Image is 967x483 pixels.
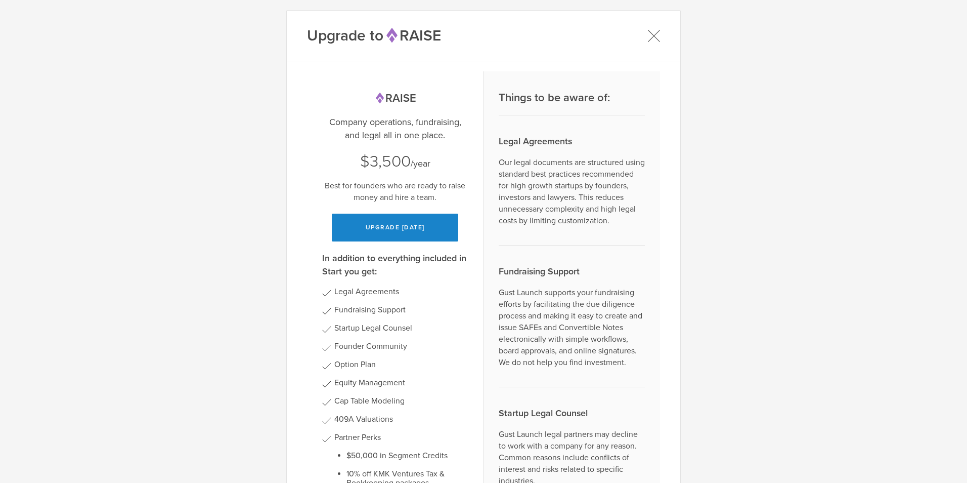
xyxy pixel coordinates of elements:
[334,305,468,314] li: Fundraising Support
[499,157,645,227] p: Our legal documents are structured using standard best practices recommended for high growth star...
[334,342,468,351] li: Founder Community
[499,135,645,148] h3: Legal Agreements
[322,115,468,142] p: Company operations, fundraising, and legal all in one place.
[499,407,645,420] h3: Startup Legal Counsel
[332,214,458,241] button: Upgrade [DATE]
[334,415,468,424] li: 409A Valuations
[334,378,468,387] li: Equity Management
[499,287,645,369] p: Gust Launch supports your fundraising efforts by facilitating the due diligence process and makin...
[334,324,468,333] li: Startup Legal Counsel
[383,26,441,45] span: Raise
[360,152,411,171] span: $3,500
[334,360,468,369] li: Option Plan
[916,434,967,483] iframe: Chat Widget
[322,151,468,172] div: /year
[374,92,416,105] span: Raise
[499,265,645,278] h3: Fundraising Support
[499,91,645,105] h2: Things to be aware of:
[322,180,468,204] p: Best for founders who are ready to raise money and hire a team.
[307,25,441,46] h1: Upgrade to
[334,396,468,406] li: Cap Table Modeling
[322,252,468,278] h3: In addition to everything included in Start you get:
[334,287,468,296] li: Legal Agreements
[346,451,468,460] li: $50,000 in Segment Credits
